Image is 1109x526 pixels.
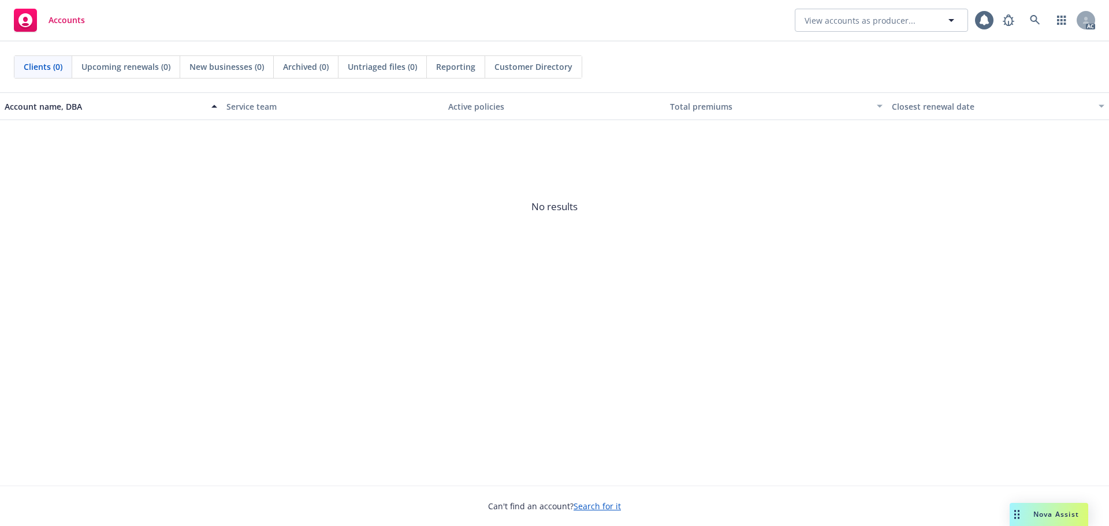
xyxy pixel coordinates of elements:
div: Closest renewal date [892,100,1092,113]
button: Active policies [444,92,665,120]
a: Search [1024,9,1047,32]
span: Customer Directory [494,61,572,73]
div: Drag to move [1010,503,1024,526]
button: Closest renewal date [887,92,1109,120]
span: Upcoming renewals (0) [81,61,170,73]
span: Reporting [436,61,475,73]
div: Active policies [448,100,661,113]
a: Search for it [574,501,621,512]
span: Nova Assist [1033,509,1079,519]
button: View accounts as producer... [795,9,968,32]
button: Total premiums [665,92,887,120]
span: Can't find an account? [488,500,621,512]
span: Clients (0) [24,61,62,73]
span: View accounts as producer... [805,14,916,27]
div: Account name, DBA [5,100,204,113]
span: Archived (0) [283,61,329,73]
button: Service team [222,92,444,120]
span: New businesses (0) [189,61,264,73]
div: Total premiums [670,100,870,113]
a: Accounts [9,4,90,36]
button: Nova Assist [1010,503,1088,526]
a: Switch app [1050,9,1073,32]
span: Accounts [49,16,85,25]
div: Service team [226,100,439,113]
span: Untriaged files (0) [348,61,417,73]
a: Report a Bug [997,9,1020,32]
